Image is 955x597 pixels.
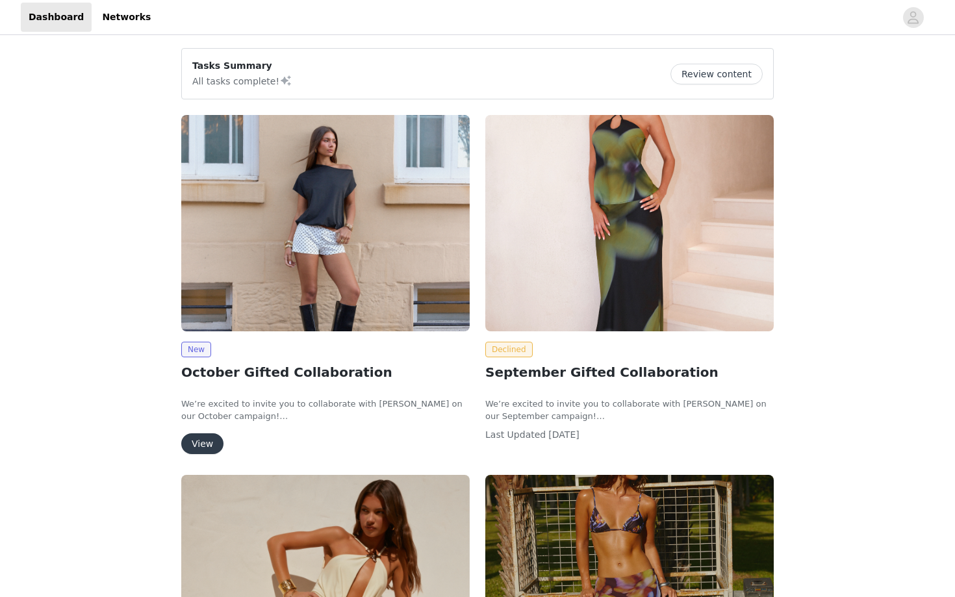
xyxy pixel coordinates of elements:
img: Peppermayo AUS [181,115,470,331]
h2: September Gifted Collaboration [485,362,774,382]
p: All tasks complete! [192,73,292,88]
button: View [181,433,223,454]
a: View [181,439,223,449]
span: Declined [485,342,533,357]
a: Dashboard [21,3,92,32]
span: Last Updated [485,429,546,440]
a: Networks [94,3,159,32]
button: Review content [670,64,763,84]
p: We’re excited to invite you to collaborate with [PERSON_NAME] on our September campaign! [485,398,774,423]
span: New [181,342,211,357]
div: avatar [907,7,919,28]
p: Tasks Summary [192,59,292,73]
p: We’re excited to invite you to collaborate with [PERSON_NAME] on our October campaign! [181,398,470,423]
h2: October Gifted Collaboration [181,362,470,382]
span: [DATE] [548,429,579,440]
img: Peppermayo AUS [485,115,774,331]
